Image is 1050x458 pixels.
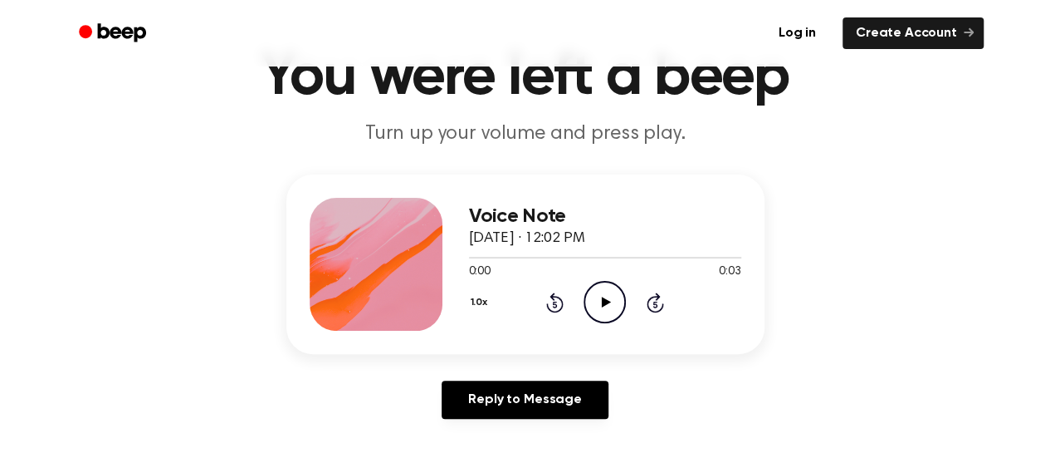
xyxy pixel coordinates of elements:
[442,381,608,419] a: Reply to Message
[207,121,844,148] p: Turn up your volume and press play.
[469,263,491,281] span: 0:00
[469,288,494,317] button: 1.0x
[719,263,740,281] span: 0:03
[842,17,984,49] a: Create Account
[469,231,585,246] span: [DATE] · 12:02 PM
[762,14,833,52] a: Log in
[67,17,161,50] a: Beep
[469,205,741,228] h3: Voice Note
[100,47,950,107] h1: You were left a beep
